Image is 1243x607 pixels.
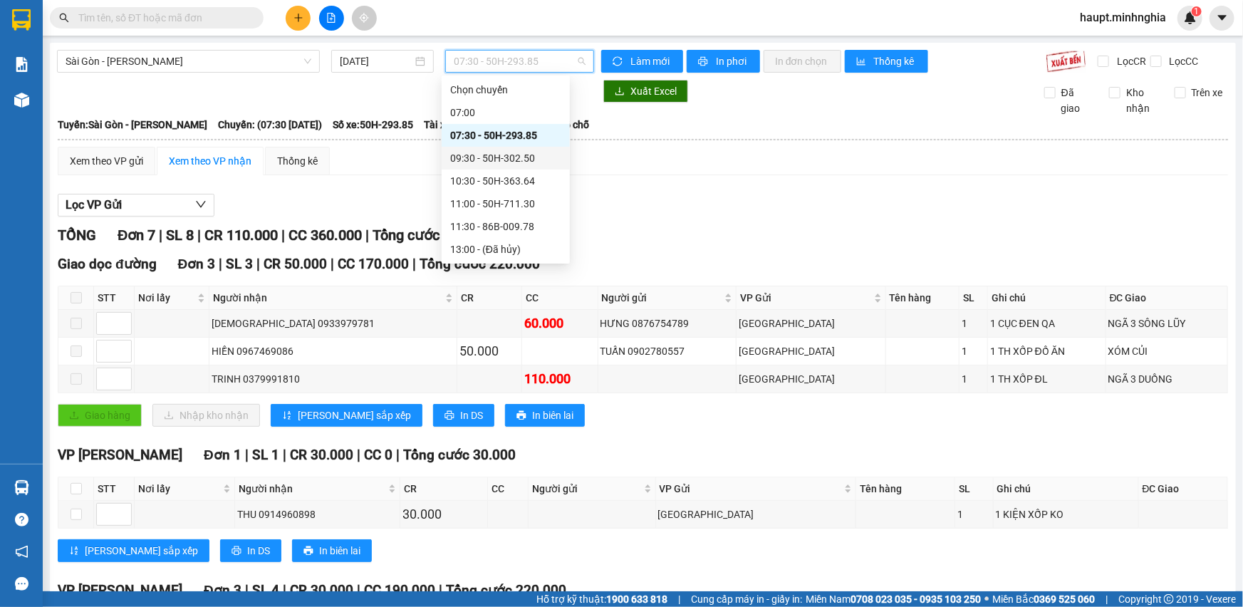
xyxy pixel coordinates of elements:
[984,596,989,602] span: ⚪️
[283,447,286,463] span: |
[298,408,411,423] span: [PERSON_NAME] sắp xếp
[737,365,885,393] td: Sài Gòn
[69,546,79,557] span: sort-ascending
[138,481,220,497] span: Nơi lấy
[359,13,369,23] span: aim
[364,447,392,463] span: CC 0
[739,343,883,359] div: [GEOGRAPHIC_DATA]
[457,286,522,310] th: CR
[450,82,561,98] div: Chọn chuyến
[678,591,680,607] span: |
[1192,6,1202,16] sup: 1
[959,286,988,310] th: SL
[213,290,442,306] span: Người nhận
[252,447,279,463] span: SL 1
[293,13,303,23] span: plus
[204,227,278,244] span: CR 110.000
[1139,477,1228,501] th: ĐC Giao
[352,6,377,31] button: aim
[454,51,586,72] span: 07:30 - 50H-293.85
[159,227,162,244] span: |
[444,410,454,422] span: printer
[232,546,241,557] span: printer
[603,80,688,103] button: downloadXuất Excel
[600,316,734,331] div: HƯNG 0876754789
[271,404,422,427] button: sort-ascending[PERSON_NAME] sắp xếp
[1106,286,1228,310] th: ĐC Giao
[94,286,135,310] th: STT
[138,290,194,306] span: Nơi lấy
[424,117,454,133] span: Tài xế:
[365,227,369,244] span: |
[78,10,246,26] input: Tìm tên, số ĐT hoặc mã đơn
[264,256,327,272] span: CR 50.000
[1056,85,1098,116] span: Đã giao
[226,256,253,272] span: SL 3
[764,50,841,73] button: In đơn chọn
[58,194,214,217] button: Lọc VP Gửi
[70,153,143,169] div: Xem theo VP gửi
[14,57,29,72] img: solution-icon
[450,242,561,257] div: 13:00 - (Đã hủy)
[58,404,142,427] button: uploadGiao hàng
[420,256,540,272] span: Tổng cước 220.000
[14,480,29,495] img: warehouse-icon
[290,582,353,598] span: CR 30.000
[656,501,857,529] td: Sài Gòn
[319,6,344,31] button: file-add
[446,582,566,598] span: Tổng cước 220.000
[204,447,241,463] span: Đơn 1
[204,582,241,598] span: Đơn 3
[698,56,710,68] span: printer
[319,543,360,559] span: In biên lai
[245,447,249,463] span: |
[856,477,955,501] th: Tên hàng
[281,227,285,244] span: |
[505,404,585,427] button: printerIn biên lai
[990,343,1103,359] div: 1 TH XỐP ĐỒ ĂN
[524,369,595,389] div: 110.000
[962,343,985,359] div: 1
[247,543,270,559] span: In DS
[660,481,842,497] span: VP Gửi
[439,582,442,598] span: |
[739,371,883,387] div: [GEOGRAPHIC_DATA]
[118,227,155,244] span: Đơn 7
[303,546,313,557] span: printer
[282,410,292,422] span: sort-ascending
[326,13,336,23] span: file-add
[1106,591,1108,607] span: |
[239,481,385,497] span: Người nhận
[178,256,216,272] span: Đơn 3
[1046,50,1086,73] img: 9k=
[212,316,454,331] div: [DEMOGRAPHIC_DATA] 0933979781
[403,447,516,463] span: Tổng cước 30.000
[338,256,409,272] span: CC 170.000
[166,227,194,244] span: SL 8
[613,56,625,68] span: sync
[373,227,494,244] span: Tổng cước 470.000
[1164,594,1174,604] span: copyright
[400,477,488,501] th: CR
[58,256,157,272] span: Giao dọc đường
[615,86,625,98] span: download
[1111,53,1148,69] span: Lọc CR
[58,447,182,463] span: VP [PERSON_NAME]
[516,410,526,422] span: printer
[1106,338,1228,365] td: XÓM CỦI
[606,593,667,605] strong: 1900 633 818
[990,371,1103,387] div: 1 TH XỐP ĐL
[630,83,677,99] span: Xuất Excel
[412,256,416,272] span: |
[58,582,182,598] span: VP [PERSON_NAME]
[1106,310,1228,338] td: NGÃ 3 SÔNG LŨY
[600,343,734,359] div: TUẤN 0902780557
[630,53,672,69] span: Làm mới
[12,9,31,31] img: logo-vxr
[845,50,928,73] button: bar-chartThống kê
[58,227,96,244] span: TỔNG
[59,13,69,23] span: search
[292,539,372,562] button: printerIn biên lai
[737,338,885,365] td: Sài Gòn
[288,227,362,244] span: CC 360.000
